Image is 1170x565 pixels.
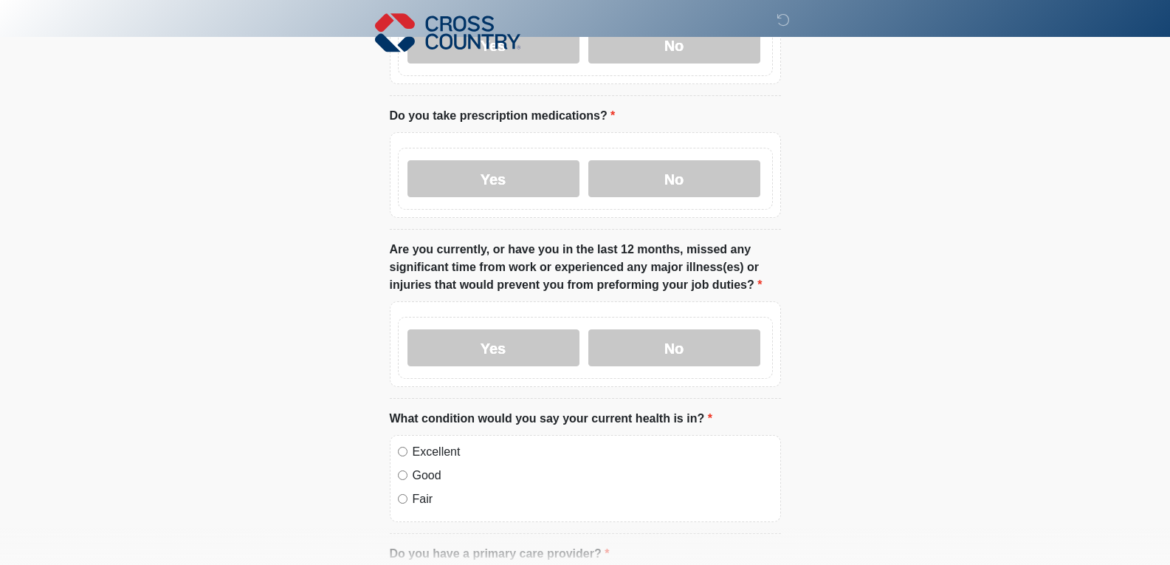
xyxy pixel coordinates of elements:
input: Good [398,470,407,480]
label: No [588,160,760,197]
label: Good [413,467,773,484]
label: Yes [407,160,579,197]
label: Do you have a primary care provider? [390,545,610,563]
input: Excellent [398,447,407,456]
input: Fair [398,494,407,504]
img: Cross Country Logo [375,11,521,54]
label: Excellent [413,443,773,461]
label: Do you take prescription medications? [390,107,616,125]
label: What condition would you say your current health is in? [390,410,712,428]
label: No [588,329,760,366]
label: Yes [407,329,579,366]
label: Are you currently, or have you in the last 12 months, missed any significant time from work or ex... [390,241,781,294]
label: Fair [413,490,773,508]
